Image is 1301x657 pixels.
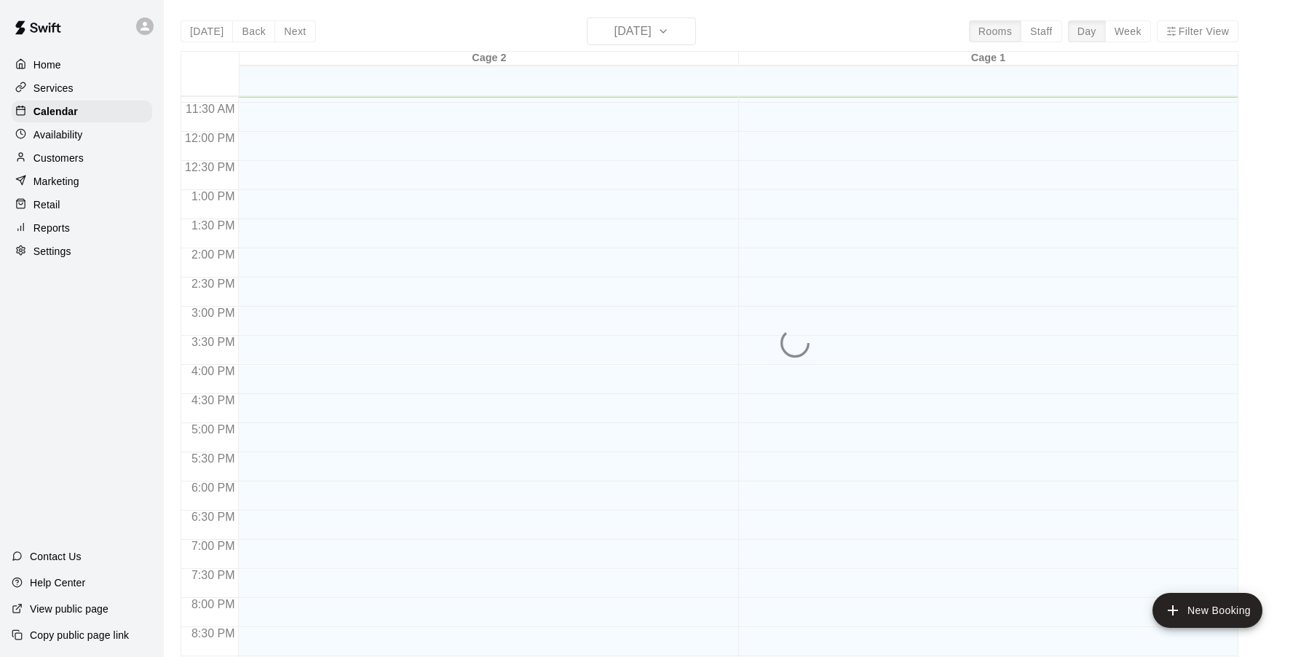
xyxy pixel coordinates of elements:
a: Marketing [12,170,152,192]
p: Help Center [30,575,85,590]
a: Settings [12,240,152,262]
p: Home [33,58,61,72]
span: 5:00 PM [188,423,239,436]
p: Customers [33,151,84,165]
a: Customers [12,147,152,169]
p: Availability [33,127,83,142]
p: Copy public page link [30,628,129,642]
span: 8:00 PM [188,598,239,610]
a: Retail [12,194,152,216]
div: Cage 1 [739,52,1238,66]
span: 12:30 PM [181,161,238,173]
span: 8:30 PM [188,627,239,640]
button: add [1152,593,1262,628]
a: Services [12,77,152,99]
a: Calendar [12,101,152,122]
span: 2:30 PM [188,278,239,290]
div: Cage 2 [240,52,739,66]
span: 1:00 PM [188,190,239,202]
span: 6:30 PM [188,511,239,523]
span: 3:30 PM [188,336,239,348]
span: 7:00 PM [188,540,239,552]
span: 4:30 PM [188,394,239,406]
span: 7:30 PM [188,569,239,581]
p: Services [33,81,74,95]
span: 1:30 PM [188,219,239,232]
p: View public page [30,602,108,616]
a: Home [12,54,152,76]
span: 2:00 PM [188,248,239,261]
p: Reports [33,221,70,235]
p: Marketing [33,174,79,189]
p: Retail [33,197,60,212]
a: Availability [12,124,152,146]
span: 4:00 PM [188,365,239,377]
span: 6:00 PM [188,481,239,494]
p: Settings [33,244,71,259]
span: 12:00 PM [181,132,238,144]
p: Contact Us [30,549,82,564]
a: Reports [12,217,152,239]
span: 5:30 PM [188,452,239,465]
p: Calendar [33,104,78,119]
span: 3:00 PM [188,307,239,319]
span: 11:30 AM [182,103,239,115]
